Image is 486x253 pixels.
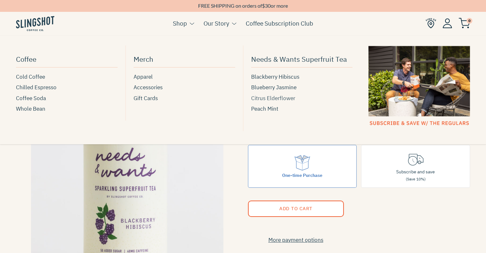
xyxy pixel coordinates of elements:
a: Blackberry Hibiscus [251,73,353,81]
a: Merch [134,52,235,67]
button: Add to Cart [248,201,344,217]
span: Gift Cards [134,94,158,103]
a: Gift Cards [134,94,235,103]
a: Peach Mint [251,105,353,113]
img: Find Us [426,18,436,28]
span: Apparel [134,73,153,81]
a: Apparel [134,73,235,81]
a: Needs & Wants Superfruit Tea [251,52,353,67]
a: Chilled Espresso [16,83,118,92]
span: Cold Coffee [16,73,45,81]
a: Shop [173,19,187,28]
span: Chilled Espresso [16,83,57,92]
a: Coffee [16,52,118,67]
span: Peach Mint [251,105,278,113]
a: Coffee Soda [16,94,118,103]
a: Blueberry Jasmine [251,83,353,92]
a: Citrus Elderflower [251,94,353,103]
span: 0 [467,18,472,24]
span: (Save 10%) [406,177,426,181]
span: Add to Cart [279,205,312,211]
span: Subscribe and save [396,169,435,175]
a: Coffee Subscription Club [246,19,313,28]
img: Account [443,18,452,28]
span: Whole Bean [16,105,45,113]
span: Merch [134,53,153,65]
span: Blackberry Hibiscus [251,73,299,81]
div: One-time Purchase [282,172,322,179]
a: 0 [459,20,470,27]
span: Needs & Wants Superfruit Tea [251,53,347,65]
a: More payment options [248,236,344,244]
span: Blueberry Jasmine [251,83,297,92]
span: $ [262,3,265,9]
a: Our Story [204,19,229,28]
a: Accessories [134,83,235,92]
span: Citrus Elderflower [251,94,295,103]
span: Coffee [16,53,36,65]
span: 30 [265,3,271,9]
a: Whole Bean [16,105,118,113]
a: Cold Coffee [16,73,118,81]
span: Coffee Soda [16,94,46,103]
span: Accessories [134,83,163,92]
img: cart [459,18,470,28]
